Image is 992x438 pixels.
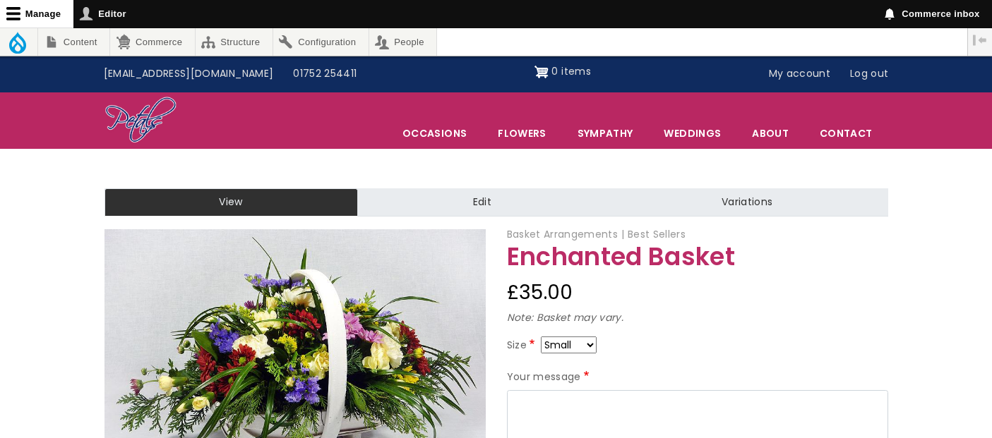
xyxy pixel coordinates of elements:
h1: Enchanted Basket [507,243,888,271]
a: Log out [840,61,898,87]
a: Content [38,28,109,56]
a: Structure [196,28,273,56]
span: Basket Arrangements [507,227,625,241]
a: Shopping cart 0 items [534,61,591,83]
button: Vertical orientation [968,28,992,52]
a: 01752 254411 [283,61,366,87]
a: Contact [805,118,887,148]
em: Note: Basket may vary. [507,310,624,324]
span: 0 items [551,64,590,78]
a: Commerce [110,28,194,56]
a: View [104,188,358,217]
a: Flowers [483,118,561,148]
img: Home [104,96,177,145]
span: Best Sellers [628,227,686,241]
span: Occasions [388,118,482,148]
a: People [369,28,437,56]
nav: Tabs [94,188,899,217]
a: About [737,118,803,148]
a: Variations [606,188,888,217]
label: Size [507,337,538,354]
div: £35.00 [507,276,888,310]
a: Edit [358,188,606,217]
img: Shopping cart [534,61,549,83]
label: Your message [507,369,592,386]
a: Configuration [273,28,369,56]
a: Sympathy [563,118,648,148]
a: [EMAIL_ADDRESS][DOMAIN_NAME] [94,61,284,87]
a: My account [759,61,841,87]
span: Weddings [649,118,736,148]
